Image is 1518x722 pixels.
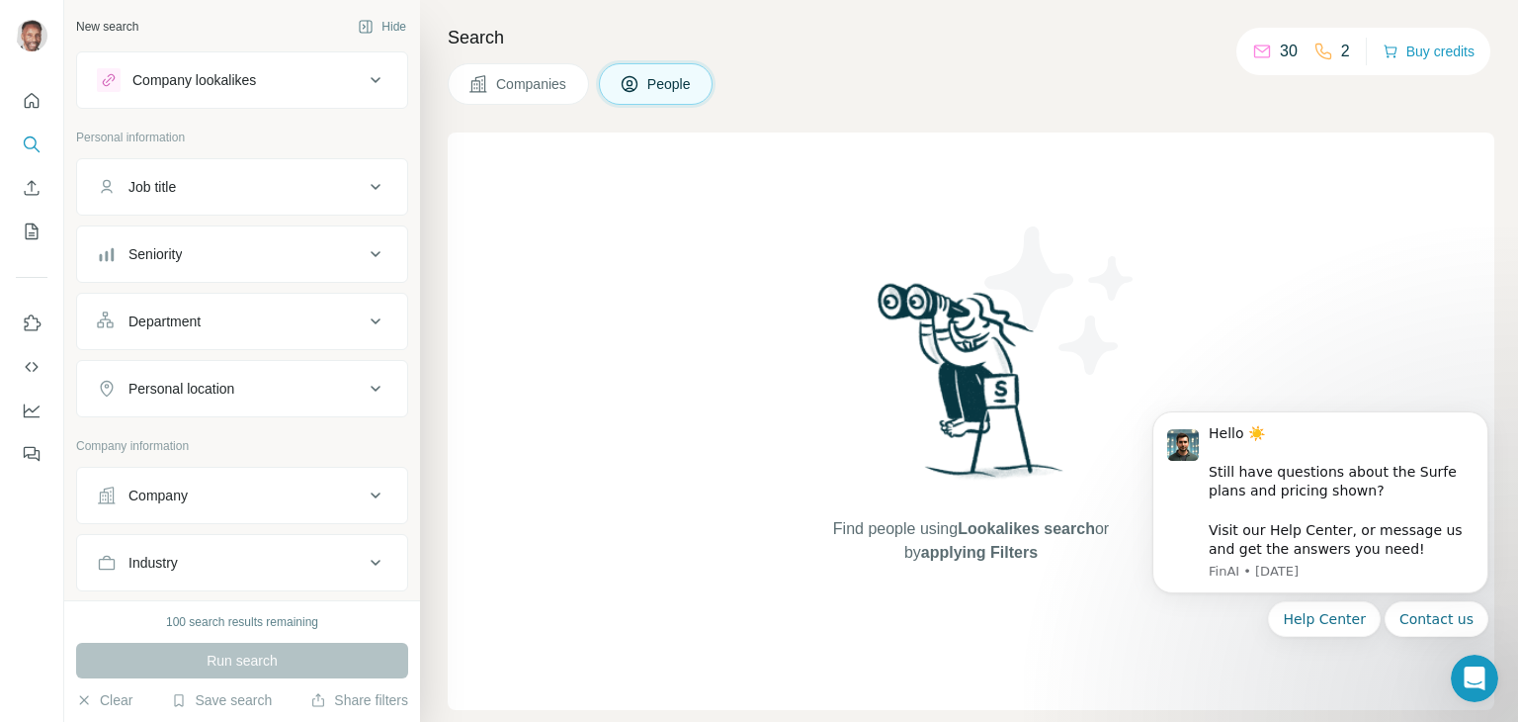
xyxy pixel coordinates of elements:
p: Company information [76,437,408,455]
iframe: Intercom live chat [1451,655,1498,702]
button: Personal location [77,365,407,412]
iframe: Intercom notifications message [1123,346,1518,669]
button: Department [77,298,407,345]
button: Job title [77,163,407,211]
button: Company lookalikes [77,56,407,104]
button: Company [77,472,407,519]
div: 100 search results remaining [166,613,318,631]
button: Share filters [310,690,408,710]
button: Save search [171,690,272,710]
button: Industry [77,539,407,587]
div: Department [128,312,201,331]
div: Personal location [128,379,234,399]
button: Hide [344,12,420,42]
div: Industry [128,553,178,573]
div: Company [128,486,188,505]
button: Clear [76,690,132,710]
div: Seniority [128,244,182,264]
div: Job title [128,177,176,197]
div: New search [76,18,138,36]
button: Seniority [77,230,407,278]
div: Company lookalikes [132,70,256,90]
p: Personal information [76,129,408,146]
